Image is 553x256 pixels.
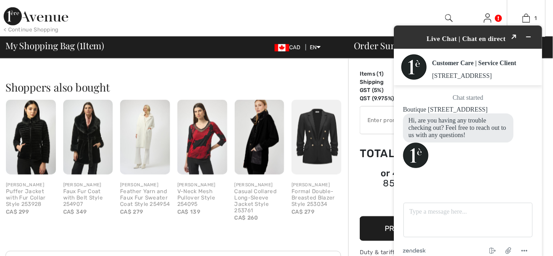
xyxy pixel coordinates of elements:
[360,138,409,169] td: Total
[177,209,200,215] span: CA$ 139
[5,82,348,92] h2: Shoppers also bought
[177,189,227,207] div: V-Neck Mesh Pullover Style 254095
[379,71,382,77] span: 1
[6,182,56,189] div: [PERSON_NAME]
[63,189,113,207] div: Faux Fur Coat with Belt Style 254907
[360,169,496,193] div: or 4 payments ofCA$ 85.94withSezzle Click to learn more about Sezzle
[63,209,87,215] span: CA$ 349
[63,100,113,174] img: Faux Fur Coat with Belt Style 254907
[5,41,104,50] span: My Shopping Bag ( Item)
[343,41,548,50] div: Order Summary
[292,182,342,189] div: [PERSON_NAME]
[235,100,285,174] img: Casual Collared Long-Sleeve Jacket Style 253761
[20,6,39,15] span: Chat
[235,215,258,221] span: CA$ 260
[292,100,342,174] img: Formal Double-Breasted Blazer Style 253034
[6,100,56,174] img: Puffer Jacket with Fur Collar Style 253928
[235,182,285,189] div: [PERSON_NAME]
[134,231,149,242] button: Menu
[275,44,289,51] img: Canadian Dollar
[360,86,409,94] td: GST (5%)
[120,182,170,189] div: [PERSON_NAME]
[360,193,496,213] iframe: PayPal-paypal
[383,15,553,256] iframe: Find more information here
[360,78,409,86] td: Shipping
[275,44,304,51] span: CAD
[523,13,530,24] img: My Bag
[6,209,29,215] span: CA$ 299
[484,14,492,22] a: Sign In
[177,182,227,189] div: [PERSON_NAME]
[120,209,143,215] span: CA$ 279
[118,230,133,242] button: Attach file
[63,182,113,189] div: [PERSON_NAME]
[120,100,170,174] img: Feather Yarn and Faux Fur Sweater Coat Style 254954
[292,189,342,207] div: Formal Double-Breasted Blazer Style 253034
[360,216,496,241] button: Proceed to Summary
[4,26,59,34] div: < Continue Shopping
[6,189,56,207] div: Puffer Jacket with Fur Collar Style 253928
[360,169,496,189] div: or 4 payments of with
[292,209,314,215] span: CA$ 279
[4,7,68,26] img: 1ère Avenue
[177,100,227,174] img: V-Neck Mesh Pullover Style 254095
[235,189,285,214] div: Casual Collared Long-Sleeve Jacket Style 253761
[535,14,537,22] span: 1
[445,13,453,24] img: search the website
[80,39,83,51] span: 1
[508,13,545,24] a: 1
[484,13,492,24] img: My Info
[102,231,117,242] button: End chat
[120,189,170,207] div: Feather Yarn and Faux Fur Sweater Coat Style 254954
[310,44,321,51] span: EN
[360,94,409,102] td: QST (9.975%)
[360,107,471,134] input: Promo code
[360,70,409,78] td: Items ( )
